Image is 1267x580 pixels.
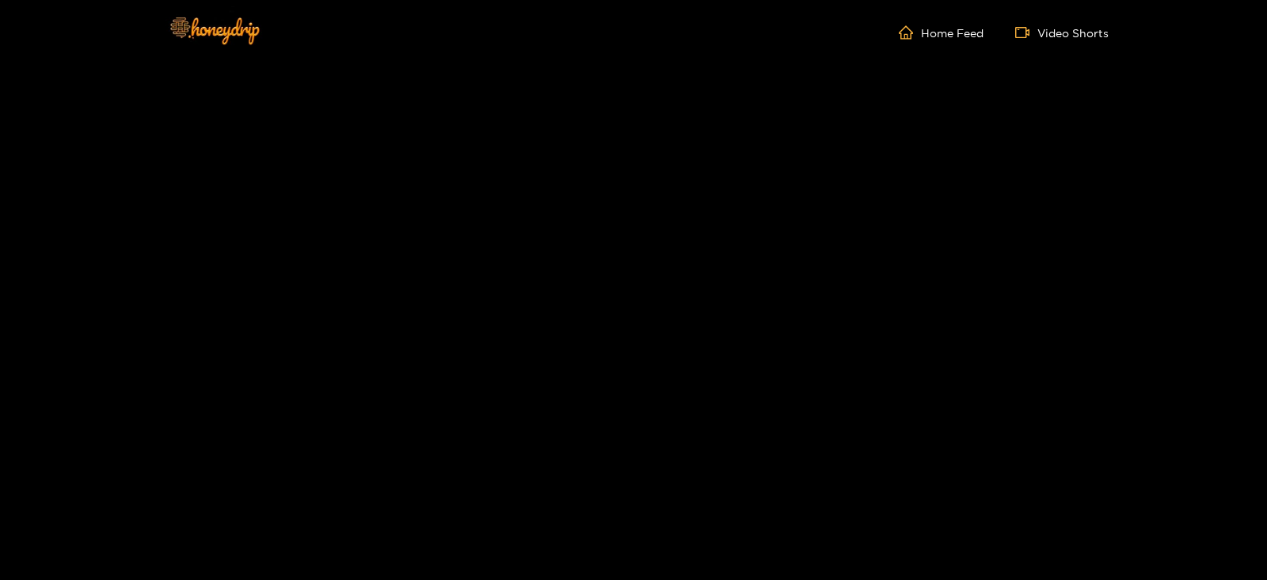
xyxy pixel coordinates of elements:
span: home [899,25,921,40]
span: video-camera [1015,25,1037,40]
a: Home Feed [899,25,984,40]
a: Video Shorts [1015,25,1109,40]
